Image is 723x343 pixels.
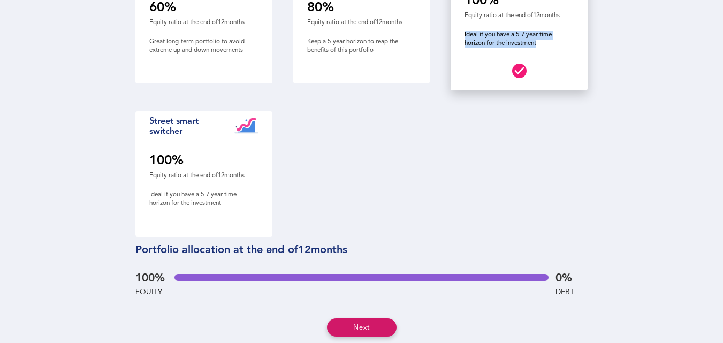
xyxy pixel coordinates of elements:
p: Keep a 5-year horizon to reap the benefits of this portfolio [307,38,416,55]
p: Equity ratio at the end of 12 months [465,12,574,20]
h2: 0 % [555,274,588,284]
p: Great long-term portfolio to avoid extreme up and down movements [149,38,258,55]
h2: Portfolio allocation at the end of 12 months [135,245,588,256]
p: Equity ratio at the end of 12 months [149,19,258,27]
h2: 100 % [135,274,168,284]
button: Next [327,318,397,337]
h2: Street smart switcher [149,117,234,137]
h1: 100 % [149,150,258,172]
p: Debt [555,287,588,297]
img: strategy-aggressive.svg [234,115,258,139]
p: Ideal if you have a 5-7 year time horizon for the investment [465,31,574,48]
p: Equity ratio at the end of 12 months [149,172,258,180]
p: Equity ratio at the end of 12 months [307,19,416,27]
p: Ideal if you have a 5-7 year time horizon for the investment [149,191,258,208]
p: Equity [135,287,168,297]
